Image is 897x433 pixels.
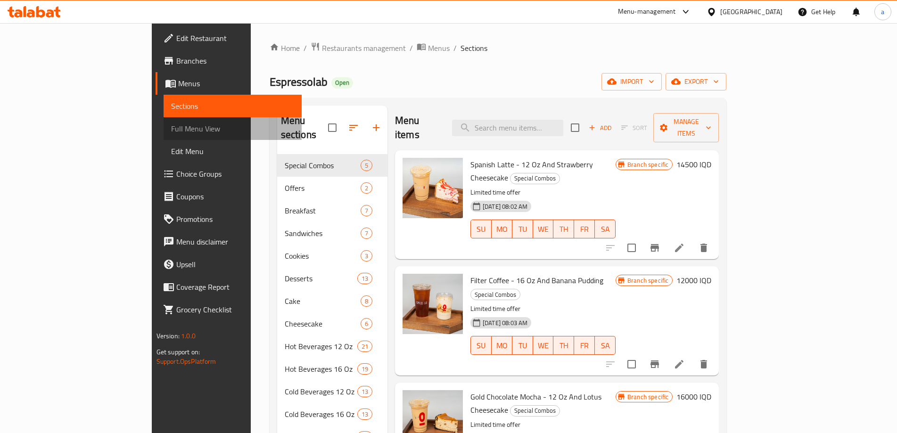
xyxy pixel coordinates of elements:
span: Coverage Report [176,281,294,293]
div: Cheesecake6 [277,312,387,335]
span: Breakfast [285,205,361,216]
h6: 14500 IQD [676,158,711,171]
span: Special Combos [285,160,361,171]
span: 13 [358,410,372,419]
span: Cookies [285,250,361,261]
span: Spanish Latte - 12 Oz And Strawberry Cheesecake [470,157,593,185]
span: Hot Beverages 12 Oz [285,341,357,352]
div: items [357,363,372,375]
span: 19 [358,365,372,374]
span: Special Combos [510,405,560,416]
div: items [357,386,372,397]
img: Spanish Latte - 12 Oz And Strawberry Cheesecake [403,158,463,218]
span: Branches [176,55,294,66]
span: [DATE] 08:02 AM [479,202,531,211]
button: TH [553,336,574,355]
div: items [361,205,372,216]
span: 1.0.0 [181,330,196,342]
span: Select to update [622,354,642,374]
a: Menus [417,42,450,54]
button: Branch-specific-item [643,237,666,259]
div: items [357,408,372,420]
input: search [452,120,563,136]
span: Sandwiches [285,228,361,239]
span: SA [599,222,612,236]
span: Restaurants management [322,42,406,54]
p: Limited time offer [470,419,616,431]
span: Select section [565,118,585,138]
nav: breadcrumb [270,42,727,54]
span: Choice Groups [176,168,294,180]
span: Grocery Checklist [176,304,294,315]
span: Branch specific [624,160,672,169]
span: Coupons [176,191,294,202]
h6: 12000 IQD [676,274,711,287]
button: TU [512,220,533,238]
a: Menus [156,72,302,95]
span: export [673,76,719,88]
span: Cold Beverages 16 Oz [285,408,357,420]
div: items [357,273,372,284]
span: import [609,76,654,88]
div: Open [331,77,353,89]
span: Hot Beverages 16 Oz [285,363,357,375]
span: Menu disclaimer [176,236,294,247]
span: Offers [285,182,361,194]
div: Cold Beverages 16 Oz13 [277,403,387,425]
span: a [881,7,884,17]
span: SA [599,339,612,352]
span: 13 [358,387,372,396]
span: TH [557,339,570,352]
button: Branch-specific-item [643,353,666,376]
span: TU [516,339,529,352]
span: 13 [358,274,372,283]
a: Edit menu item [674,359,685,370]
span: Get support on: [156,346,200,358]
a: Upsell [156,253,302,276]
p: Limited time offer [470,187,616,198]
button: Add section [365,116,387,139]
span: Promotions [176,213,294,225]
span: WE [537,222,550,236]
div: items [357,341,372,352]
div: items [361,160,372,171]
button: MO [492,336,512,355]
div: Cold Beverages 12 Oz13 [277,380,387,403]
div: Special Combos5 [277,154,387,177]
span: Cheesecake [285,318,361,329]
div: Desserts [285,273,357,284]
span: Manage items [661,116,711,139]
span: SU [475,222,488,236]
span: Full Menu View [171,123,294,134]
span: FR [578,222,591,236]
li: / [304,42,307,54]
span: Sections [461,42,487,54]
div: Special Combos [470,289,520,300]
span: Branch specific [624,392,672,401]
a: Menu disclaimer [156,230,302,253]
span: Branch specific [624,276,672,285]
li: / [410,42,413,54]
span: 7 [361,229,372,238]
button: Add [585,121,615,135]
button: delete [692,237,715,259]
button: SA [595,336,616,355]
img: Filter Coffee - 16 Oz And Banana Pudding [403,274,463,334]
li: / [453,42,457,54]
span: Version: [156,330,180,342]
a: Support.OpsPlatform [156,355,216,368]
a: Edit Restaurant [156,27,302,49]
button: FR [574,336,595,355]
div: Hot Beverages 16 Oz19 [277,358,387,380]
span: Sections [171,100,294,112]
span: 2 [361,184,372,193]
span: Edit Menu [171,146,294,157]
